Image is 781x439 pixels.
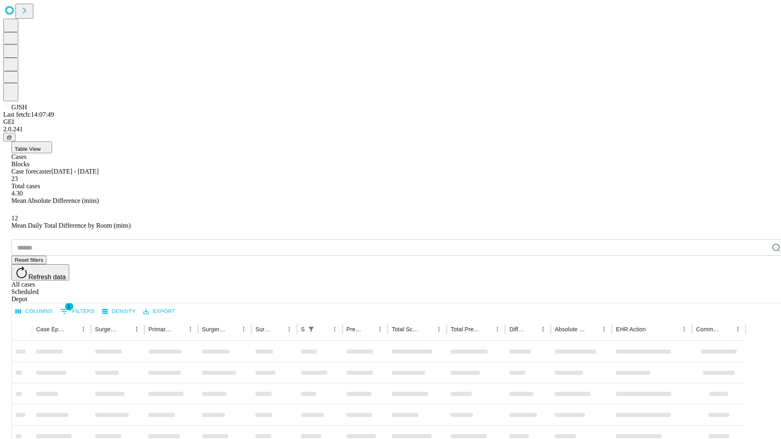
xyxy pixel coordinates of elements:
button: Sort [587,324,598,335]
button: Export [141,305,177,318]
button: Sort [120,324,131,335]
button: Select columns [13,305,55,318]
button: Reset filters [11,256,46,264]
div: Predicted In Room Duration [347,326,362,333]
span: Mean Absolute Difference (mins) [11,197,99,204]
button: Density [100,305,138,318]
button: Menu [374,324,386,335]
button: Table View [11,141,52,153]
div: Scheduled In Room Duration [301,326,305,333]
span: 4.30 [11,190,23,197]
div: EHR Action [616,326,646,333]
button: Sort [227,324,238,335]
button: Sort [721,324,732,335]
button: Menu [537,324,549,335]
button: @ [3,133,15,141]
div: Difference [509,326,525,333]
button: Sort [422,324,433,335]
span: 1 [65,302,73,311]
span: 12 [11,215,18,222]
div: Total Predicted Duration [451,326,480,333]
div: Absolute Difference [555,326,586,333]
div: Case Epic Id [36,326,65,333]
button: Sort [173,324,185,335]
button: Menu [492,324,503,335]
span: @ [7,134,12,140]
span: GJSH [11,104,27,111]
button: Refresh data [11,264,69,280]
span: 23 [11,175,18,182]
button: Menu [598,324,610,335]
div: 2.0.241 [3,126,778,133]
button: Menu [678,324,690,335]
span: Last fetch: 14:07:49 [3,111,54,118]
button: Menu [78,324,89,335]
button: Show filters [305,324,317,335]
div: Surgery Date [255,326,271,333]
div: Surgeon Name [95,326,119,333]
button: Sort [363,324,374,335]
span: Reset filters [15,257,43,263]
div: Surgery Name [202,326,226,333]
button: Menu [131,324,142,335]
button: Menu [284,324,295,335]
button: Sort [66,324,78,335]
button: Menu [238,324,249,335]
div: GEI [3,118,778,126]
button: Sort [526,324,537,335]
div: Primary Service [148,326,172,333]
span: Case forecaster [11,168,51,175]
span: Refresh data [28,274,66,280]
div: 1 active filter [305,324,317,335]
button: Menu [732,324,744,335]
span: Mean Daily Total Difference by Room (mins) [11,222,131,229]
button: Menu [329,324,340,335]
button: Sort [646,324,658,335]
button: Sort [480,324,492,335]
button: Menu [433,324,445,335]
div: Comments [696,326,720,333]
button: Show filters [58,305,97,318]
div: Total Scheduled Duration [392,326,421,333]
button: Sort [318,324,329,335]
span: Total cases [11,183,40,189]
button: Sort [272,324,284,335]
span: [DATE] - [DATE] [51,168,98,175]
span: Table View [15,146,41,152]
button: Menu [185,324,196,335]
